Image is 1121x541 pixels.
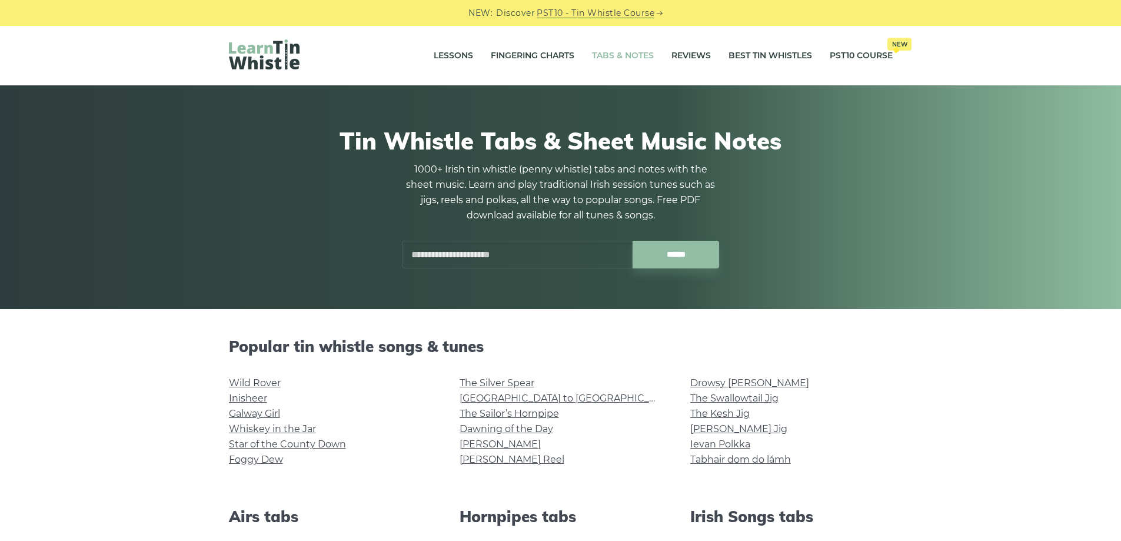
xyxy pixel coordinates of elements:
a: Galway Girl [229,408,280,419]
a: Reviews [671,41,711,71]
a: Tabs & Notes [592,41,654,71]
a: [PERSON_NAME] Reel [460,454,564,465]
a: The Swallowtail Jig [690,393,779,404]
a: PST10 CourseNew [830,41,893,71]
img: LearnTinWhistle.com [229,39,300,69]
a: [GEOGRAPHIC_DATA] to [GEOGRAPHIC_DATA] [460,393,677,404]
a: Tabhair dom do lámh [690,454,791,465]
a: The Sailor’s Hornpipe [460,408,559,419]
a: Wild Rover [229,377,281,389]
a: Whiskey in the Jar [229,423,316,434]
a: Star of the County Down [229,439,346,450]
a: Fingering Charts [491,41,574,71]
span: New [887,38,912,51]
a: The Kesh Jig [690,408,750,419]
a: The Silver Spear [460,377,534,389]
a: [PERSON_NAME] [460,439,541,450]
h2: Hornpipes tabs [460,507,662,526]
a: Best Tin Whistles [729,41,812,71]
h2: Airs tabs [229,507,431,526]
h2: Popular tin whistle songs & tunes [229,337,893,356]
p: 1000+ Irish tin whistle (penny whistle) tabs and notes with the sheet music. Learn and play tradi... [402,162,720,223]
a: Ievan Polkka [690,439,750,450]
h1: Tin Whistle Tabs & Sheet Music Notes [229,127,893,155]
a: Inisheer [229,393,267,404]
a: [PERSON_NAME] Jig [690,423,787,434]
h2: Irish Songs tabs [690,507,893,526]
a: Drowsy [PERSON_NAME] [690,377,809,389]
a: Lessons [434,41,473,71]
a: Dawning of the Day [460,423,553,434]
a: Foggy Dew [229,454,283,465]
